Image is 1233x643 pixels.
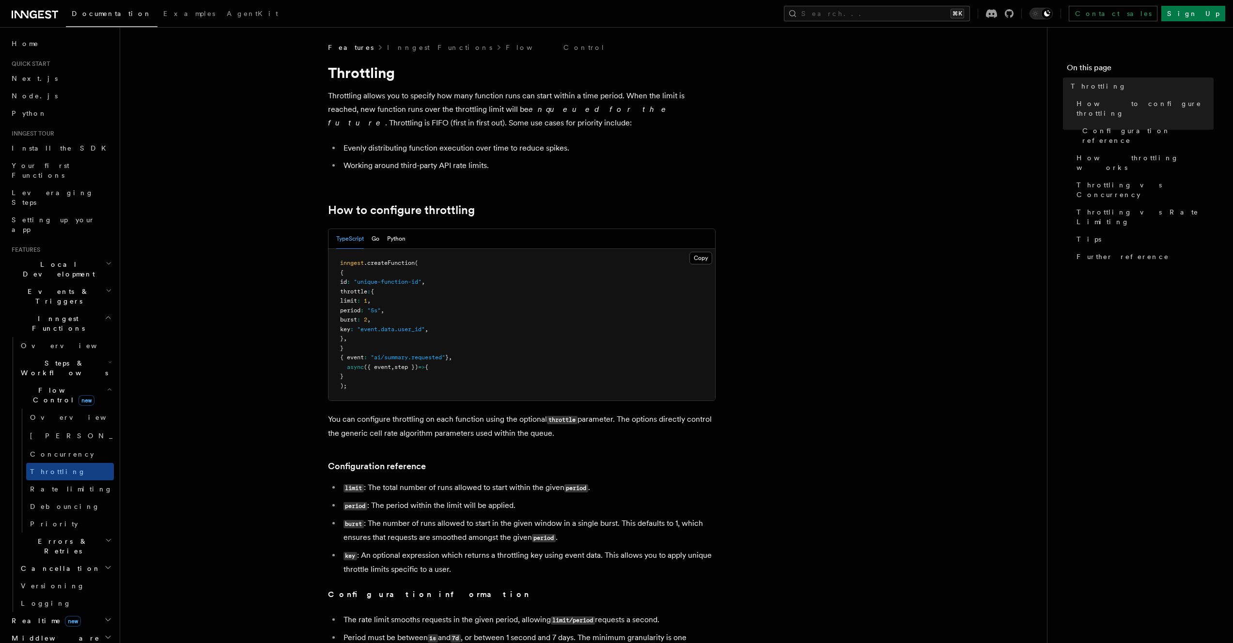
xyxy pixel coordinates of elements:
code: 7d [451,634,461,643]
span: , [343,335,347,342]
span: Flow Control [17,385,107,405]
a: Contact sales [1069,6,1157,21]
span: Throttling [1071,81,1126,91]
span: , [391,364,394,370]
a: Inngest Functions [387,43,492,52]
span: Configuration reference [1082,126,1214,145]
span: : [347,278,350,285]
a: Home [8,35,114,52]
span: , [381,307,384,314]
a: How throttling works [1073,149,1214,176]
span: Tips [1077,234,1101,244]
span: inngest [340,260,364,266]
a: Tips [1073,230,1214,248]
span: { event [340,354,364,361]
div: Inngest Functions [8,337,114,612]
span: 1 [364,297,367,304]
span: ({ event [364,364,391,370]
a: Overview [17,337,114,354]
button: Local Development [8,256,114,283]
span: Install the SDK [12,144,112,152]
span: Steps & Workflows [17,358,108,378]
a: Next.js [8,70,114,87]
a: Overview [26,409,114,426]
span: Your first Functions [12,162,69,179]
a: Sign Up [1161,6,1225,21]
span: , [425,326,428,333]
a: Python [8,105,114,122]
span: [PERSON_NAME] [30,432,172,440]
span: } [340,335,343,342]
span: , [449,354,452,361]
code: period [532,534,556,542]
li: : The period within the limit will be applied. [341,499,716,513]
code: throttle [547,416,577,424]
a: Debouncing [26,498,114,515]
span: period [340,307,360,314]
button: TypeScript [336,229,364,249]
span: How throttling works [1077,153,1214,172]
span: , [367,316,371,323]
span: { [371,288,374,295]
span: Overview [21,342,121,350]
span: Logging [21,599,71,607]
a: Further reference [1073,248,1214,265]
span: Overview [30,413,130,421]
h4: On this page [1067,62,1214,77]
a: Rate limiting [26,480,114,498]
a: Configuration reference [1078,122,1214,149]
button: Steps & Workflows [17,354,114,382]
span: } [340,373,343,380]
span: { [425,364,428,370]
span: Throttling vs Rate Limiting [1077,207,1214,227]
a: Examples [157,3,221,26]
a: How to configure throttling [1073,95,1214,122]
a: Concurrency [26,445,114,463]
span: Cancellation [17,564,101,573]
span: { [340,269,343,276]
a: Configuration reference [328,459,426,473]
span: : [360,307,364,314]
span: : [357,297,360,304]
code: limit [343,484,364,492]
span: How to configure throttling [1077,99,1214,118]
span: Python [12,109,47,117]
a: Documentation [66,3,157,27]
span: Throttling [30,468,86,475]
a: Logging [17,595,114,612]
li: The rate limit smooths requests in the given period, allowing requests a second. [341,613,716,627]
button: Flow Controlnew [17,382,114,409]
a: AgentKit [221,3,284,26]
code: period [564,484,588,492]
span: Examples [163,10,215,17]
span: AgentKit [227,10,278,17]
span: ); [340,383,347,389]
span: key [340,326,350,333]
code: burst [343,520,364,528]
span: Quick start [8,60,50,68]
li: Evenly distributing function execution over time to reduce spikes. [341,141,716,155]
span: : [350,326,354,333]
span: Middleware [8,633,100,643]
span: new [65,616,81,627]
span: Rate limiting [30,485,112,493]
li: : An optional expression which returns a throttling key using event data. This allows you to appl... [341,549,716,576]
span: Features [328,43,374,52]
li: : The number of runs allowed to start in the given window in a single burst. This defaults to 1, ... [341,517,716,545]
span: 2 [364,316,367,323]
button: Go [372,229,379,249]
span: step }) [394,364,418,370]
a: How to configure throttling [328,203,475,217]
div: Flow Controlnew [17,409,114,533]
span: limit [340,297,357,304]
span: Inngest Functions [8,314,105,333]
span: Setting up your app [12,216,95,233]
h1: Throttling [328,64,716,81]
button: Cancellation [17,560,114,577]
span: Versioning [21,582,85,590]
strong: Configuration information [328,590,530,599]
button: Realtimenew [8,612,114,629]
span: Further reference [1077,252,1169,261]
span: "ai/summary.requested" [371,354,445,361]
span: new [78,395,94,406]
